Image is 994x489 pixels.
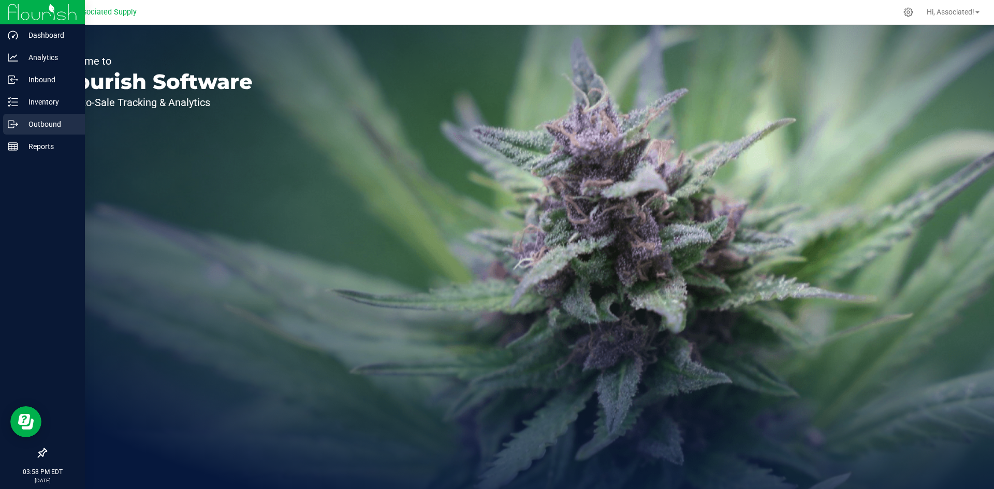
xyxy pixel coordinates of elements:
[8,30,18,40] inline-svg: Dashboard
[18,140,80,153] p: Reports
[75,8,137,17] span: Associated Supply
[8,52,18,63] inline-svg: Analytics
[5,477,80,484] p: [DATE]
[18,96,80,108] p: Inventory
[56,56,253,66] p: Welcome to
[902,7,915,17] div: Manage settings
[18,73,80,86] p: Inbound
[927,8,974,16] span: Hi, Associated!
[8,141,18,152] inline-svg: Reports
[8,97,18,107] inline-svg: Inventory
[18,29,80,41] p: Dashboard
[18,51,80,64] p: Analytics
[56,71,253,92] p: Flourish Software
[10,406,41,437] iframe: Resource center
[56,97,253,108] p: Seed-to-Sale Tracking & Analytics
[18,118,80,130] p: Outbound
[8,119,18,129] inline-svg: Outbound
[5,467,80,477] p: 03:58 PM EDT
[8,75,18,85] inline-svg: Inbound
